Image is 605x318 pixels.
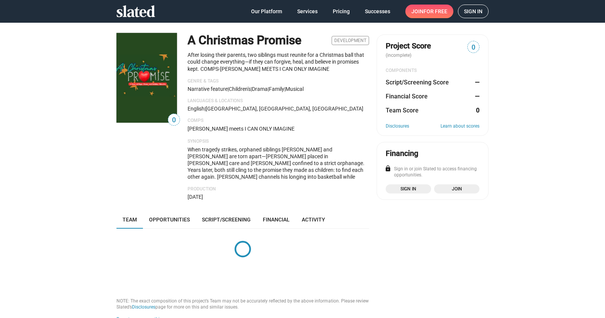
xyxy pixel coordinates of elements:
p: Synopsis [188,139,369,145]
mat-icon: lock [385,165,391,172]
span: Project Score [386,41,431,51]
span: Services [297,5,318,18]
span: Successes [365,5,390,18]
span: | [251,86,252,92]
span: | [205,106,206,112]
span: Musical [285,86,304,92]
div: Financing [386,148,418,159]
a: Sign in [386,184,431,193]
span: English [188,106,205,112]
a: Financial [257,210,296,229]
dt: Script/Screening Score [386,78,449,86]
span: Team [123,217,137,223]
span: Our Platform [251,5,282,18]
span: When tragedy strikes, orphaned siblings [PERSON_NAME] and [PERSON_NAME] are torn apart—[PERSON_NA... [188,147,365,248]
dd: — [472,78,479,86]
span: | [284,86,285,92]
div: NOTE: The exact composition of this project’s Team may not be accurately reflected by the above i... [116,298,369,310]
div: Sign in or join Slated to access financing opportunities. [386,166,479,178]
p: [PERSON_NAME] meets I CAN ONLY IMAGINE [188,125,369,132]
p: Genre & Tags [188,78,369,84]
p: After losing their parents, two siblings must reunite for a Christmas ball that could change ever... [188,51,369,73]
span: | [268,86,269,92]
a: Disclosures [132,304,155,310]
a: Disclosures [386,123,409,129]
span: for free [423,5,447,18]
span: Development [332,36,369,45]
p: Comps [188,118,369,124]
a: Successes [359,5,396,18]
a: Join [434,184,479,193]
dd: — [472,92,479,100]
span: [GEOGRAPHIC_DATA], [GEOGRAPHIC_DATA], [GEOGRAPHIC_DATA] [206,106,363,112]
a: Team [116,210,143,229]
span: Opportunities [149,217,190,223]
span: Drama [252,86,268,92]
span: 0 [168,115,180,125]
span: Join [439,185,475,193]
span: Family [269,86,284,92]
a: Services [291,5,324,18]
h1: A Christmas Promise [188,32,301,48]
span: | [228,86,229,92]
a: Pricing [327,5,356,18]
dd: 0 [472,106,479,114]
img: A Christmas Promise [116,33,177,123]
p: Languages & Locations [188,98,369,104]
span: Sign in [464,5,482,18]
a: Joinfor free [405,5,453,18]
span: Script/Screening [202,217,251,223]
span: Join [411,5,447,18]
a: Our Platform [245,5,288,18]
span: Financial [263,217,290,223]
span: Pricing [333,5,350,18]
span: Activity [302,217,325,223]
a: Sign in [458,5,489,18]
span: [DATE] [188,194,203,200]
dt: Team Score [386,106,419,114]
p: Production [188,186,369,192]
span: 0 [468,42,479,53]
a: Learn about scores [441,123,479,129]
span: Children's [229,86,251,92]
span: Narrative feature [188,86,228,92]
span: Sign in [390,185,427,193]
a: Opportunities [143,210,196,229]
span: (incomplete) [386,53,413,58]
a: Activity [296,210,331,229]
div: COMPONENTS [386,68,479,74]
dt: Financial Score [386,92,428,100]
a: Script/Screening [196,210,257,229]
